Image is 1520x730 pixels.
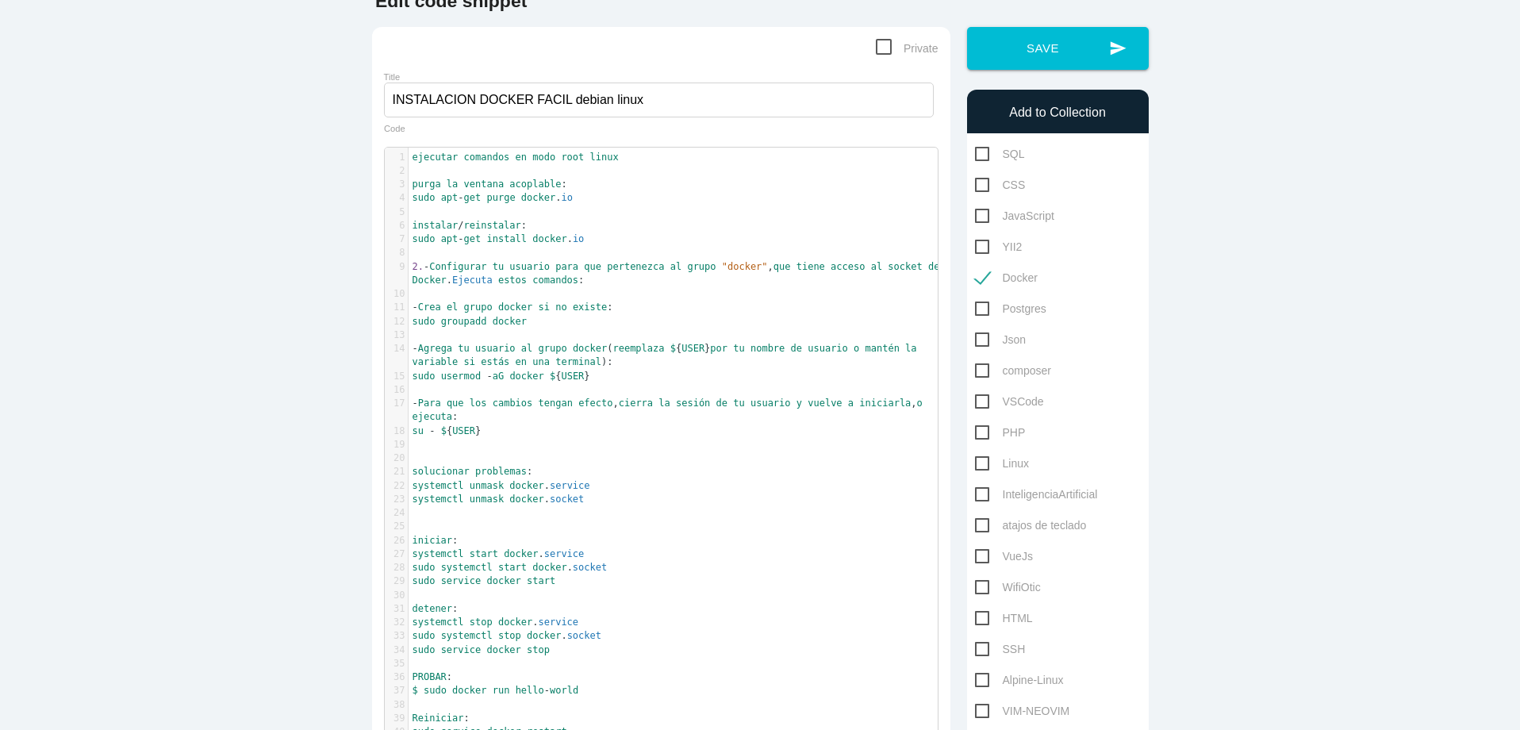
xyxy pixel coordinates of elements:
[464,356,475,367] span: si
[573,233,584,244] span: io
[385,657,408,670] div: 35
[612,343,664,354] span: reemplaza
[905,343,916,354] span: la
[670,261,681,272] span: al
[470,617,493,628] span: stop
[550,371,555,382] span: $
[385,370,408,383] div: 15
[385,151,408,164] div: 1
[532,233,566,244] span: docker
[539,302,550,313] span: si
[493,261,504,272] span: tu
[464,302,493,313] span: grupo
[447,302,458,313] span: el
[413,179,567,190] span: :
[481,356,509,367] span: estás
[413,685,418,696] span: $
[413,302,418,313] span: -
[385,602,408,616] div: 31
[413,535,453,546] span: iniciar
[561,371,584,382] span: USER
[413,548,585,559] span: .
[975,106,1141,120] h6: Add to Collection
[385,206,408,219] div: 5
[413,261,946,286] span: , . :
[441,316,487,327] span: groupadd
[509,371,543,382] span: docker
[441,192,459,203] span: apt
[687,261,716,272] span: grupo
[452,275,493,286] span: Ejecuta
[385,684,408,697] div: 37
[413,233,585,244] span: .
[385,287,408,301] div: 10
[385,589,408,602] div: 30
[385,629,408,643] div: 33
[544,548,585,559] span: service
[486,233,527,244] span: install
[871,261,882,272] span: al
[866,343,900,354] span: mantén
[441,630,493,641] span: systemctl
[975,609,1033,628] span: HTML
[975,640,1026,659] span: SSH
[750,343,785,354] span: nombre
[975,392,1044,412] span: VSCode
[539,398,573,409] span: tengan
[447,179,458,190] span: la
[975,516,1087,536] span: atajos de teclado
[413,603,459,614] span: :
[975,299,1046,319] span: Postgres
[384,72,401,82] label: Title
[413,480,590,491] span: .
[413,179,441,190] span: purga
[555,261,578,272] span: para
[452,425,475,436] span: USER
[527,575,555,586] span: start
[773,261,791,272] span: que
[429,261,486,272] span: Configurar
[441,371,482,382] span: usermod
[458,192,463,203] span: -
[424,685,447,696] span: sudo
[413,644,436,655] span: sudo
[385,425,408,438] div: 18
[385,260,408,274] div: 9
[413,371,436,382] span: sudo
[458,233,463,244] span: -
[498,630,521,641] span: stop
[975,423,1026,443] span: PHP
[854,343,859,354] span: o
[504,548,538,559] span: docker
[413,343,923,367] span: ( { } ):
[413,192,573,203] span: .
[385,342,408,355] div: 14
[967,27,1149,70] button: sendSave
[975,206,1054,226] span: JavaScript
[561,192,572,203] span: io
[509,179,561,190] span: acoplable
[413,466,470,477] span: solucionar
[385,164,408,178] div: 2
[413,398,929,422] span: , , :
[498,275,527,286] span: estos
[413,603,453,614] span: detener
[413,425,482,436] span: { }
[975,144,1025,164] span: SQL
[555,302,566,313] span: no
[470,480,504,491] span: unmask
[561,152,584,163] span: root
[413,713,470,724] span: :
[385,712,408,725] div: 39
[413,713,464,724] span: Reiniciar
[413,617,464,628] span: systemctl
[876,39,938,59] span: Private
[413,316,436,327] span: sudo
[418,302,441,313] span: Crea
[385,397,408,410] div: 17
[413,562,436,573] span: sudo
[413,152,459,163] span: ejecutar
[424,261,429,272] span: -
[413,494,585,505] span: .
[413,343,418,354] span: -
